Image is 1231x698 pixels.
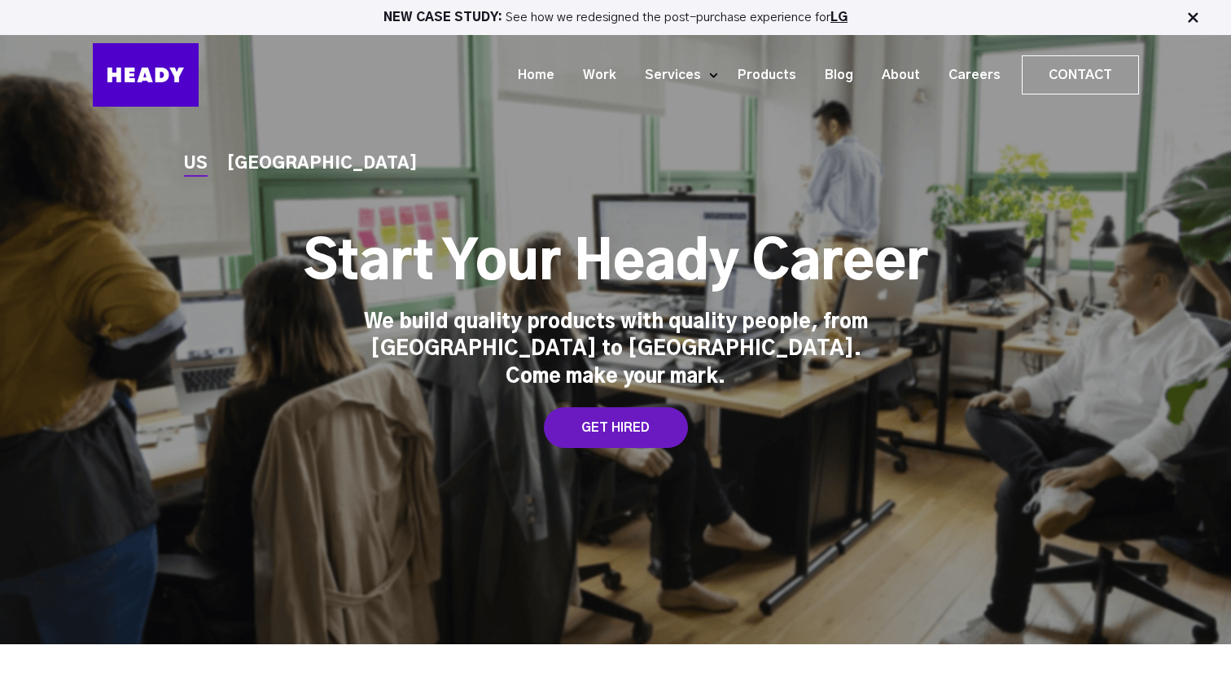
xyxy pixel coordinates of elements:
img: Close Bar [1185,10,1201,26]
a: LG [830,11,848,24]
a: About [861,60,928,90]
a: GET HIRED [544,407,688,448]
a: Services [624,60,709,90]
h1: Start Your Heady Career [304,231,928,296]
a: US [184,156,208,173]
a: [GEOGRAPHIC_DATA] [227,156,418,173]
a: Products [717,60,804,90]
p: See how we redesigned the post-purchase experience for [7,11,1224,24]
strong: NEW CASE STUDY: [383,11,506,24]
img: Heady_Logo_Web-01 (1) [93,43,199,107]
div: We build quality products with quality people, from [GEOGRAPHIC_DATA] to [GEOGRAPHIC_DATA]. Come ... [363,309,868,392]
a: Work [563,60,624,90]
a: Blog [804,60,861,90]
a: Contact [1023,56,1138,94]
div: Navigation Menu [215,55,1139,94]
a: Careers [928,60,1009,90]
a: Home [497,60,563,90]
